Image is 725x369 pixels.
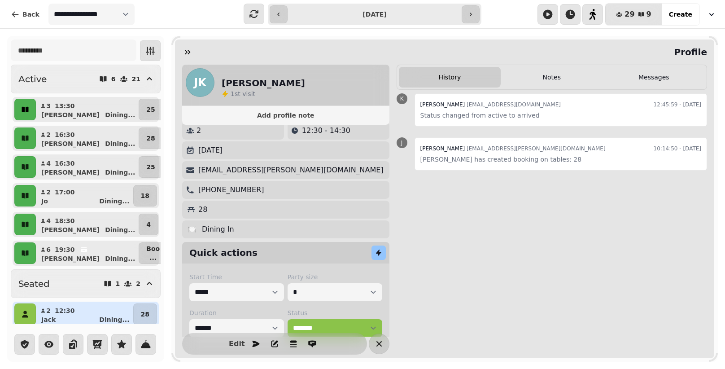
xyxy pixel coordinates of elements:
[146,220,151,229] p: 4
[501,67,603,88] button: Notes
[141,191,149,200] p: 18
[399,67,501,88] button: History
[41,168,100,177] p: [PERSON_NAME]
[605,4,662,25] button: 299
[41,139,100,148] p: [PERSON_NAME]
[146,253,160,262] p: ...
[11,269,161,298] button: Seated12
[55,159,75,168] p: 16:30
[38,303,131,325] button: 212:30JackDining...
[420,143,606,154] div: [EMAIL_ADDRESS][PERSON_NAME][DOMAIN_NAME]
[4,4,47,25] button: Back
[22,11,39,18] span: Back
[139,242,167,264] button: Boo...
[105,225,135,234] p: Dining ...
[197,125,201,136] p: 2
[105,139,135,148] p: Dining ...
[646,11,651,18] span: 9
[99,197,129,206] p: Dining ...
[132,76,140,82] p: 21
[38,242,137,264] button: 619:30[PERSON_NAME]Dining...
[228,335,246,353] button: Edit
[198,165,384,176] p: [EMAIL_ADDRESS][PERSON_NAME][DOMAIN_NAME]
[198,145,223,156] p: [DATE]
[41,197,48,206] p: Jo
[189,272,284,281] label: Start Time
[231,90,235,97] span: 1
[288,272,382,281] label: Party size
[235,90,242,97] span: st
[670,46,707,58] h2: Profile
[55,101,75,110] p: 13:30
[11,65,161,93] button: Active621
[18,277,50,290] h2: Seated
[133,185,157,206] button: 18
[420,154,701,165] p: [PERSON_NAME] has created booking on tables: 28
[18,73,47,85] h2: Active
[188,224,197,235] p: 🍽️
[55,216,75,225] p: 18:30
[38,214,137,235] button: 418:30[PERSON_NAME]Dining...
[41,225,100,234] p: [PERSON_NAME]
[654,143,701,154] time: 10:14:50 - [DATE]
[420,145,465,152] span: [PERSON_NAME]
[41,110,100,119] p: [PERSON_NAME]
[46,130,51,139] p: 2
[136,281,140,287] p: 2
[38,99,137,120] button: 313:30[PERSON_NAME]Dining...
[46,188,51,197] p: 2
[146,244,160,253] p: Boo
[46,216,51,225] p: 4
[202,224,234,235] p: Dining In
[302,125,350,136] p: 12:30 - 14:30
[55,306,75,315] p: 12:30
[198,204,207,215] p: 28
[288,308,382,317] label: Status
[99,315,129,324] p: Dining ...
[401,140,403,145] span: J
[105,254,135,263] p: Dining ...
[198,184,264,195] p: [PHONE_NUMBER]
[222,77,305,89] h2: [PERSON_NAME]
[46,101,51,110] p: 3
[46,306,51,315] p: 2
[46,245,51,254] p: 6
[38,156,137,178] button: 416:30[PERSON_NAME]Dining...
[139,127,162,149] button: 28
[55,188,75,197] p: 17:00
[111,76,116,82] p: 6
[146,163,155,171] p: 25
[139,99,162,120] button: 25
[231,340,242,347] span: Edit
[669,11,692,18] span: Create
[41,315,56,324] p: Jack
[139,156,162,178] button: 25
[625,11,634,18] span: 29
[141,310,149,319] p: 28
[420,110,701,121] p: Status changed from active to arrived
[105,168,135,177] p: Dining ...
[133,303,157,325] button: 28
[186,110,386,121] button: Add profile note
[46,159,51,168] p: 4
[38,185,131,206] button: 217:00JoDining...
[400,96,404,101] span: K
[41,254,100,263] p: [PERSON_NAME]
[194,77,206,88] span: JK
[189,308,284,317] label: Duration
[55,245,75,254] p: 19:30
[420,99,561,110] div: [EMAIL_ADDRESS][DOMAIN_NAME]
[654,99,701,110] time: 12:45:59 - [DATE]
[139,214,158,235] button: 4
[116,281,120,287] p: 1
[420,101,465,108] span: [PERSON_NAME]
[231,89,255,98] p: visit
[189,246,258,259] h2: Quick actions
[105,110,135,119] p: Dining ...
[193,112,379,119] span: Add profile note
[603,67,705,88] button: Messages
[662,4,699,25] button: Create
[146,134,155,143] p: 28
[146,105,155,114] p: 25
[38,127,137,149] button: 216:30[PERSON_NAME]Dining...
